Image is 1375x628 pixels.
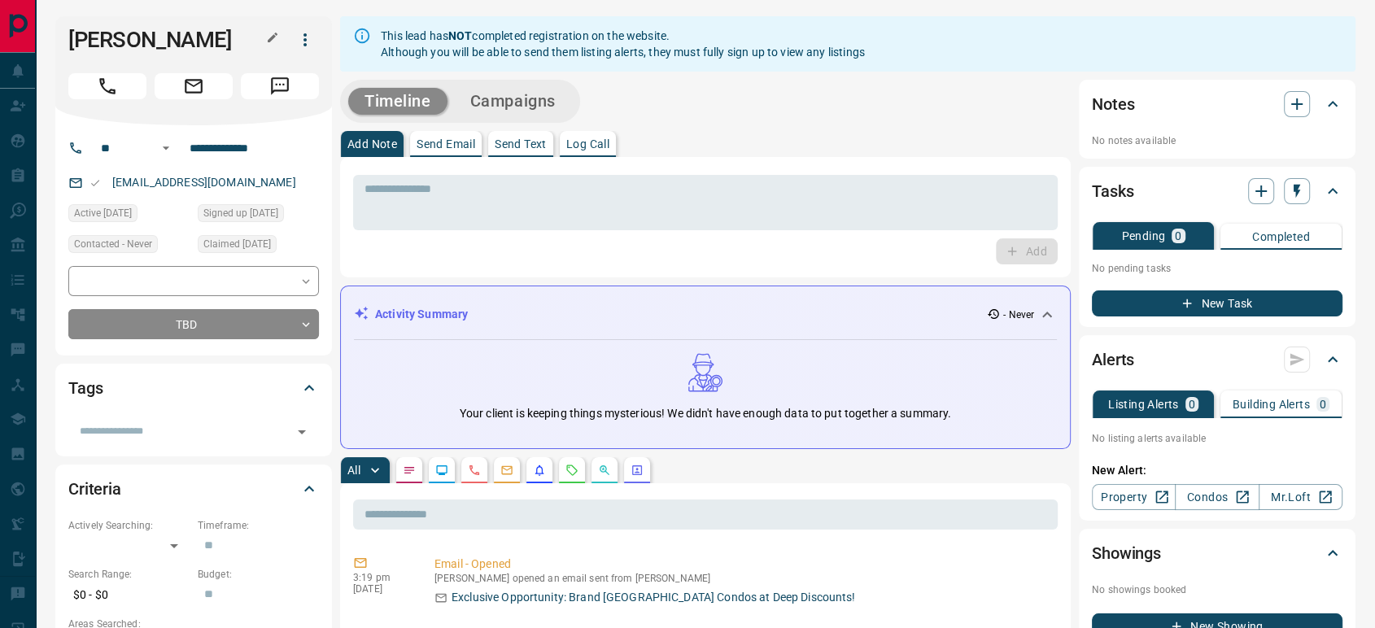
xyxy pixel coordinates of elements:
[1175,484,1259,510] a: Condos
[1121,230,1165,242] p: Pending
[375,306,468,323] p: Activity Summary
[1092,540,1161,566] h2: Showings
[452,589,855,606] p: Exclusive Opportunity: Brand [GEOGRAPHIC_DATA] Condos at Deep Discounts!
[1108,399,1179,410] p: Listing Alerts
[68,469,319,508] div: Criteria
[1092,133,1342,148] p: No notes available
[354,299,1057,329] div: Activity Summary- Never
[198,204,319,227] div: Thu May 02 2024
[1233,399,1310,410] p: Building Alerts
[89,177,101,189] svg: Email Valid
[417,138,475,150] p: Send Email
[598,464,611,477] svg: Opportunities
[353,572,410,583] p: 3:19 pm
[533,464,546,477] svg: Listing Alerts
[1092,582,1342,597] p: No showings booked
[348,88,447,115] button: Timeline
[68,375,103,401] h2: Tags
[155,73,233,99] span: Email
[68,204,190,227] div: Thu May 02 2024
[1175,230,1181,242] p: 0
[203,236,271,252] span: Claimed [DATE]
[68,567,190,582] p: Search Range:
[1092,340,1342,379] div: Alerts
[198,518,319,533] p: Timeframe:
[1092,462,1342,479] p: New Alert:
[68,582,190,608] p: $0 - $0
[1092,534,1342,573] div: Showings
[468,464,481,477] svg: Calls
[1092,347,1134,373] h2: Alerts
[74,236,152,252] span: Contacted - Never
[1092,178,1133,204] h2: Tasks
[434,573,1051,584] p: [PERSON_NAME] opened an email sent from [PERSON_NAME]
[112,176,296,189] a: [EMAIL_ADDRESS][DOMAIN_NAME]
[566,138,609,150] p: Log Call
[454,88,572,115] button: Campaigns
[1092,256,1342,281] p: No pending tasks
[68,27,267,53] h1: [PERSON_NAME]
[500,464,513,477] svg: Emails
[347,464,360,476] p: All
[434,556,1051,573] p: Email - Opened
[631,464,644,477] svg: Agent Actions
[403,464,416,477] svg: Notes
[448,29,472,42] strong: NOT
[203,205,278,221] span: Signed up [DATE]
[1259,484,1342,510] a: Mr.Loft
[565,464,578,477] svg: Requests
[74,205,132,221] span: Active [DATE]
[68,518,190,533] p: Actively Searching:
[68,73,146,99] span: Call
[381,21,865,67] div: This lead has completed registration on the website. Although you will be able to send them listi...
[353,583,410,595] p: [DATE]
[290,421,313,443] button: Open
[1092,484,1176,510] a: Property
[198,235,319,258] div: Thu May 02 2024
[495,138,547,150] p: Send Text
[1320,399,1326,410] p: 0
[1092,85,1342,124] div: Notes
[68,476,121,502] h2: Criteria
[68,309,319,339] div: TBD
[1252,231,1310,242] p: Completed
[1092,290,1342,316] button: New Task
[1092,172,1342,211] div: Tasks
[1092,91,1134,117] h2: Notes
[68,369,319,408] div: Tags
[347,138,397,150] p: Add Note
[435,464,448,477] svg: Lead Browsing Activity
[1189,399,1195,410] p: 0
[1003,307,1034,322] p: - Never
[1092,431,1342,446] p: No listing alerts available
[156,138,176,158] button: Open
[460,405,951,422] p: Your client is keeping things mysterious! We didn't have enough data to put together a summary.
[198,567,319,582] p: Budget:
[241,73,319,99] span: Message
